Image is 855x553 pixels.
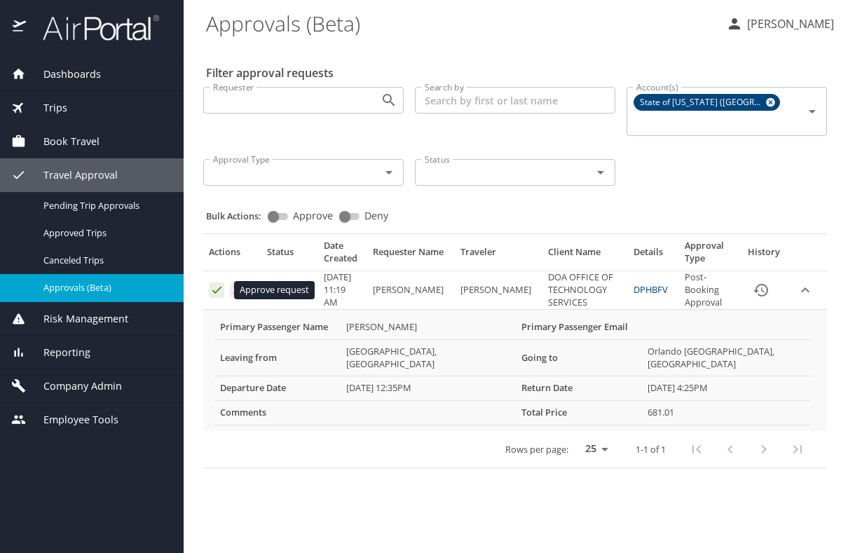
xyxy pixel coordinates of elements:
[516,315,642,339] th: Primary Passenger Email
[214,315,810,426] table: More info for approvals
[628,240,679,271] th: Details
[43,254,167,267] span: Canceled Trips
[341,315,516,339] td: [PERSON_NAME]
[26,134,100,149] span: Book Travel
[505,445,568,454] p: Rows per page:
[341,339,516,376] td: [GEOGRAPHIC_DATA], [GEOGRAPHIC_DATA]
[367,271,455,310] td: [PERSON_NAME]
[795,280,816,301] button: expand row
[634,95,769,110] span: State of [US_STATE] ([GEOGRAPHIC_DATA])
[318,271,367,310] td: [DATE] 11:19 AM
[720,11,840,36] button: [PERSON_NAME]
[455,271,542,310] td: [PERSON_NAME]
[802,102,822,121] button: Open
[591,163,610,182] button: Open
[26,378,122,394] span: Company Admin
[341,376,516,401] td: [DATE] 12:35PM
[214,315,341,339] th: Primary Passenger Name
[206,62,334,84] h2: Filter approval requests
[636,445,666,454] p: 1-1 of 1
[293,211,333,221] span: Approve
[214,401,341,425] th: Comments
[642,376,810,401] td: [DATE] 4:25PM
[379,163,399,182] button: Open
[455,240,542,271] th: Traveler
[214,376,341,401] th: Departure Date
[206,210,273,222] p: Bulk Actions:
[743,15,834,32] p: [PERSON_NAME]
[634,94,780,111] div: State of [US_STATE] ([GEOGRAPHIC_DATA])
[642,339,810,376] td: Orlando [GEOGRAPHIC_DATA], [GEOGRAPHIC_DATA]
[43,226,167,240] span: Approved Trips
[203,240,261,271] th: Actions
[26,345,90,360] span: Reporting
[634,283,668,296] a: DPHBFV
[26,100,67,116] span: Trips
[739,240,789,271] th: History
[43,281,167,294] span: Approvals (Beta)
[203,240,827,468] table: Approval table
[43,199,167,212] span: Pending Trip Approvals
[27,14,159,41] img: airportal-logo.png
[206,1,715,45] h1: Approvals (Beta)
[679,240,739,271] th: Approval Type
[516,339,642,376] th: Going to
[13,14,27,41] img: icon-airportal.png
[26,311,128,327] span: Risk Management
[415,87,615,114] input: Search by first or last name
[367,240,455,271] th: Requester Name
[542,271,629,310] td: DOA OFFICE OF TECHNOLOGY SERVICES
[261,240,318,271] th: Status
[574,439,613,460] select: rows per page
[516,401,642,425] th: Total Price
[261,271,318,310] td: Pending
[744,273,778,307] button: History
[379,90,399,110] button: Open
[679,271,739,310] td: Post-Booking Approval
[516,376,642,401] th: Return Date
[26,168,118,183] span: Travel Approval
[214,339,341,376] th: Leaving from
[542,240,629,271] th: Client Name
[26,67,101,82] span: Dashboards
[26,412,118,428] span: Employee Tools
[642,401,810,425] td: 681.01
[318,240,367,271] th: Date Created
[364,211,388,221] span: Deny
